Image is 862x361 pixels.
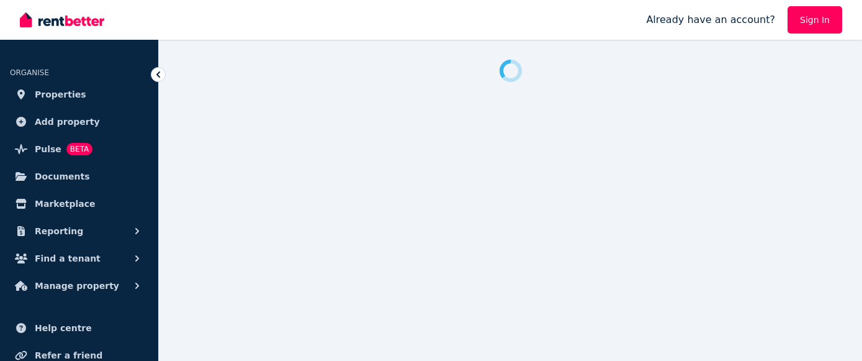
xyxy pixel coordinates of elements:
span: Documents [35,169,90,184]
span: Find a tenant [35,251,101,266]
img: RentBetter [20,11,104,29]
a: Add property [10,109,148,134]
span: ORGANISE [10,68,49,77]
a: PulseBETA [10,137,148,162]
button: Find a tenant [10,246,148,271]
span: Pulse [35,142,61,157]
span: Reporting [35,224,83,239]
a: Marketplace [10,191,148,216]
span: Marketplace [35,196,95,211]
button: Reporting [10,219,148,244]
span: Help centre [35,321,92,336]
button: Manage property [10,273,148,298]
a: Documents [10,164,148,189]
span: Already have an account? [646,12,775,27]
a: Properties [10,82,148,107]
span: Properties [35,87,86,102]
a: Help centre [10,316,148,340]
a: Sign In [788,6,842,34]
span: BETA [66,143,92,155]
span: Manage property [35,278,119,293]
span: Add property [35,114,100,129]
